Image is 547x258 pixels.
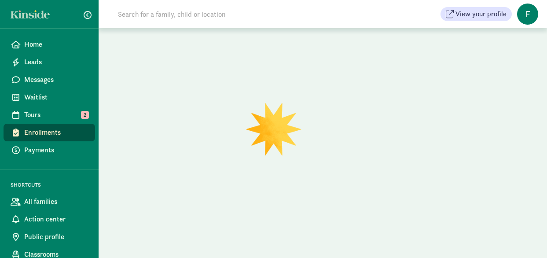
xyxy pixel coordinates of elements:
span: Leads [24,57,88,67]
a: Public profile [4,228,95,246]
a: Messages [4,71,95,88]
span: Action center [24,214,88,225]
span: Payments [24,145,88,155]
a: All families [4,193,95,210]
a: Enrollments [4,124,95,141]
span: Public profile [24,232,88,242]
span: Home [24,39,88,50]
a: Home [4,36,95,53]
span: 2 [81,111,89,119]
a: Leads [4,53,95,71]
span: All families [24,196,88,207]
a: Payments [4,141,95,159]
button: View your profile [441,7,512,21]
span: Waitlist [24,92,88,103]
a: Waitlist [4,88,95,106]
span: Tours [24,110,88,120]
span: Messages [24,74,88,85]
span: Enrollments [24,127,88,138]
span: f [517,4,538,25]
a: Tours 2 [4,106,95,124]
iframe: Chat Widget [503,216,547,258]
a: Action center [4,210,95,228]
input: Search for a family, child or location [113,5,360,23]
span: View your profile [455,9,507,19]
